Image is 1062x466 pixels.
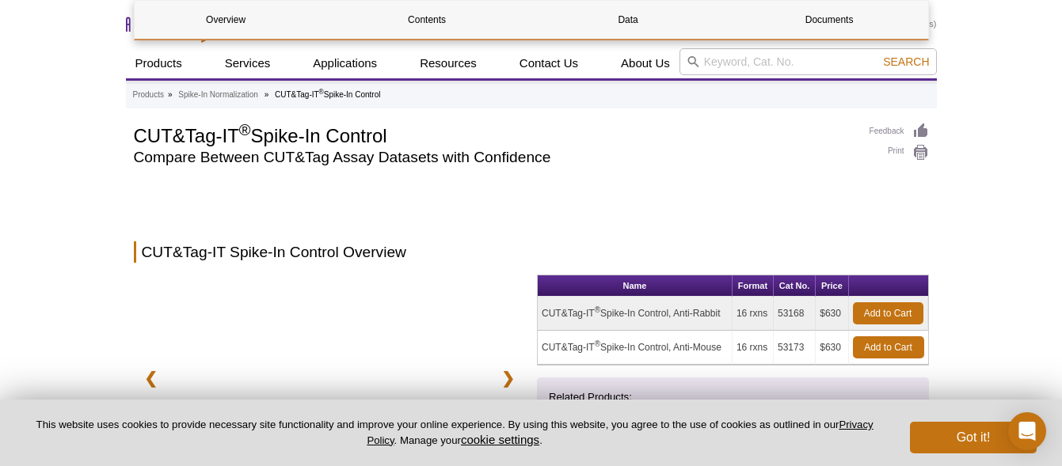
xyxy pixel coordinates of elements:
[538,297,733,331] td: CUT&Tag-IT Spike-In Control, Anti-Rabbit
[178,88,258,102] a: Spike-In Normalization
[215,48,280,78] a: Services
[733,331,774,365] td: 16 rxns
[883,55,929,68] span: Search
[878,55,934,69] button: Search
[774,331,816,365] td: 53173
[738,1,921,39] a: Documents
[595,339,600,348] sup: ®
[733,297,774,331] td: 16 rxns
[367,419,873,445] a: Privacy Policy
[1008,412,1046,450] div: Open Intercom Messenger
[25,418,884,448] p: This website uses cookies to provide necessary site functionality and improve your online experie...
[595,305,600,314] sup: ®
[510,48,588,78] a: Contact Us
[133,88,164,102] a: Products
[134,123,854,146] h1: CUT&Tag-IT Spike-In Control
[538,331,733,365] td: CUT&Tag-IT Spike-In Control, Anti-Mouse
[774,297,816,331] td: 53168
[816,275,848,297] th: Price
[611,48,679,78] a: About Us
[134,241,929,263] h2: CUT&Tag-IT Spike-In Control Overview
[853,336,924,358] a: Add to Cart
[816,331,848,365] td: $630
[910,422,1037,453] button: Got it!
[491,360,525,396] a: ❯
[538,275,733,297] th: Name
[537,1,720,39] a: Data
[853,302,923,324] a: Add to Cart
[303,48,386,78] a: Applications
[816,297,848,331] td: $630
[774,275,816,297] th: Cat No.
[336,1,519,39] a: Contents
[239,121,251,138] sup: ®
[135,1,318,39] a: Overview
[134,150,854,165] h2: Compare Between CUT&Tag Assay Datasets with Confidence
[549,389,917,405] p: Related Products:
[870,144,929,161] a: Print
[134,360,168,396] a: ❮
[733,275,774,297] th: Format
[168,90,173,99] li: »
[679,48,937,75] input: Keyword, Cat. No.
[265,90,269,99] li: »
[275,90,380,99] li: CUT&Tag-IT Spike-In Control
[319,88,324,96] sup: ®
[870,123,929,140] a: Feedback
[461,433,539,446] button: cookie settings
[126,48,192,78] a: Products
[410,48,486,78] a: Resources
